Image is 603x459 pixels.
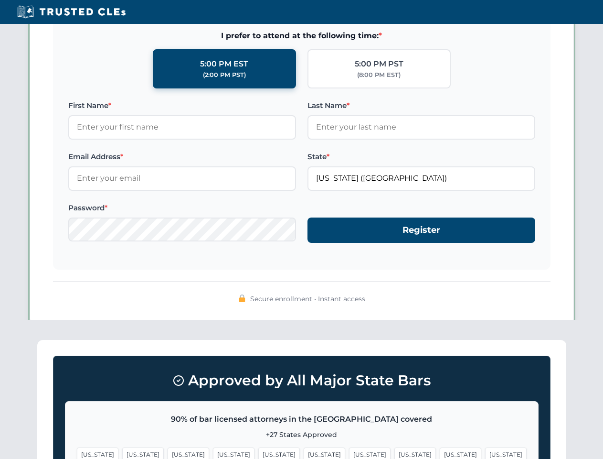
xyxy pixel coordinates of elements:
[68,151,296,163] label: Email Address
[307,218,535,243] button: Register
[203,70,246,80] div: (2:00 PM PST)
[68,202,296,214] label: Password
[238,295,246,302] img: 🔒
[307,100,535,111] label: Last Name
[357,70,401,80] div: (8:00 PM EST)
[307,151,535,163] label: State
[65,368,539,393] h3: Approved by All Major State Bars
[68,115,296,139] input: Enter your first name
[77,429,527,440] p: +27 States Approved
[68,30,535,42] span: I prefer to attend at the following time:
[250,294,365,304] span: Secure enrollment • Instant access
[14,5,128,19] img: Trusted CLEs
[68,166,296,190] input: Enter your email
[307,115,535,139] input: Enter your last name
[307,166,535,190] input: Florida (FL)
[77,413,527,426] p: 90% of bar licensed attorneys in the [GEOGRAPHIC_DATA] covered
[200,58,248,70] div: 5:00 PM EST
[68,100,296,111] label: First Name
[355,58,403,70] div: 5:00 PM PST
